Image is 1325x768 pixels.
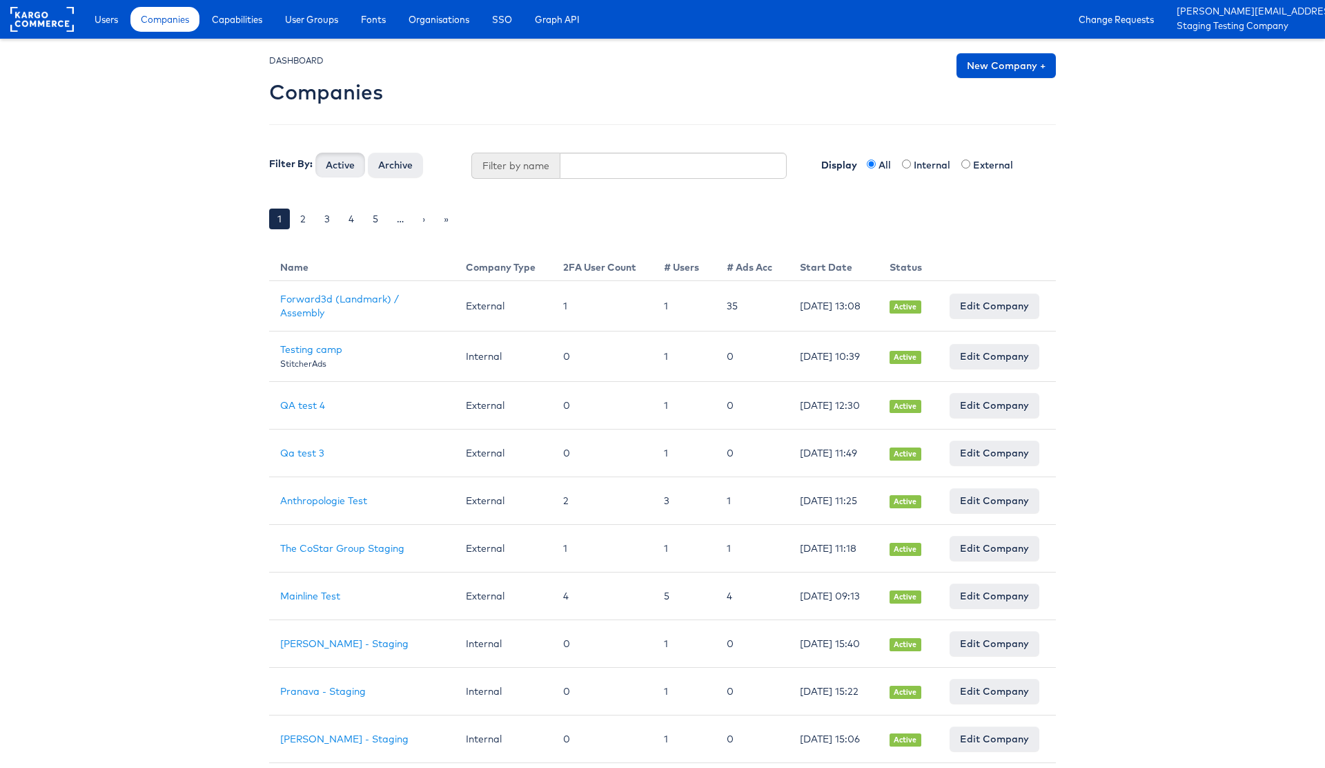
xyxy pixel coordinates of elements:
[716,620,789,668] td: 0
[950,441,1039,465] a: Edit Company
[890,300,921,314] span: Active
[789,281,879,332] td: [DATE] 13:08
[280,293,399,319] a: Forward3d (Landmark) / Assembly
[455,716,552,763] td: Internal
[789,573,879,620] td: [DATE] 09:13
[368,153,423,177] button: Archive
[890,686,921,699] span: Active
[956,53,1056,78] a: New Company +
[280,542,404,555] a: The CoStar Group Staging
[653,525,716,573] td: 1
[482,7,522,32] a: SSO
[455,430,552,477] td: External
[890,733,921,747] span: Active
[95,12,118,26] span: Users
[716,249,789,281] th: # Ads Acc
[280,447,324,459] a: Qa test 3
[389,209,412,229] a: …
[653,281,716,332] td: 1
[552,716,653,763] td: 0
[552,382,653,430] td: 0
[789,525,879,573] td: [DATE] 11:18
[1068,7,1164,32] a: Change Requests
[653,430,716,477] td: 1
[890,351,921,364] span: Active
[292,209,314,229] a: 2
[315,153,365,177] button: Active
[653,332,716,382] td: 1
[653,477,716,525] td: 3
[653,573,716,620] td: 5
[716,281,789,332] td: 35
[950,727,1039,751] a: Edit Company
[409,12,469,26] span: Organisations
[212,12,262,26] span: Capabilities
[716,430,789,477] td: 0
[455,281,552,332] td: External
[879,158,899,172] label: All
[280,358,326,369] small: StitcherAds
[789,382,879,430] td: [DATE] 12:30
[789,716,879,763] td: [DATE] 15:06
[398,7,480,32] a: Organisations
[455,525,552,573] td: External
[280,637,409,650] a: [PERSON_NAME] - Staging
[890,448,921,461] span: Active
[455,573,552,620] td: External
[653,716,716,763] td: 1
[552,620,653,668] td: 0
[471,153,560,179] span: Filter by name
[141,12,189,26] span: Companies
[716,525,789,573] td: 1
[269,249,455,281] th: Name
[524,7,590,32] a: Graph API
[552,573,653,620] td: 4
[535,12,580,26] span: Graph API
[1177,19,1315,34] a: Staging Testing Company
[280,343,342,356] a: Testing camp
[653,620,716,668] td: 1
[455,477,552,525] td: External
[492,12,512,26] span: SSO
[950,488,1039,513] a: Edit Company
[807,153,864,172] label: Display
[789,249,879,281] th: Start Date
[950,294,1039,318] a: Edit Company
[789,620,879,668] td: [DATE] 15:40
[280,399,325,412] a: QA test 4
[716,332,789,382] td: 0
[280,495,367,507] a: Anthropologie Test
[269,55,324,66] small: DASHBOARD
[280,685,366,698] a: Pranava - Staging
[455,332,552,382] td: Internal
[435,209,457,229] a: »
[414,209,433,229] a: ›
[552,477,653,525] td: 2
[455,620,552,668] td: Internal
[130,7,199,32] a: Companies
[890,591,921,604] span: Active
[950,584,1039,608] a: Edit Company
[269,81,383,104] h2: Companies
[716,668,789,716] td: 0
[1177,5,1315,19] a: [PERSON_NAME][EMAIL_ADDRESS][PERSON_NAME][DOMAIN_NAME]
[950,536,1039,561] a: Edit Company
[552,430,653,477] td: 0
[914,158,959,172] label: Internal
[552,249,653,281] th: 2FA User Count
[653,382,716,430] td: 1
[716,716,789,763] td: 0
[890,400,921,413] span: Active
[789,332,879,382] td: [DATE] 10:39
[879,249,939,281] th: Status
[950,344,1039,369] a: Edit Company
[280,590,340,602] a: Mainline Test
[653,668,716,716] td: 1
[455,249,552,281] th: Company Type
[552,525,653,573] td: 1
[890,638,921,651] span: Active
[973,158,1021,172] label: External
[789,477,879,525] td: [DATE] 11:25
[316,209,338,229] a: 3
[716,477,789,525] td: 1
